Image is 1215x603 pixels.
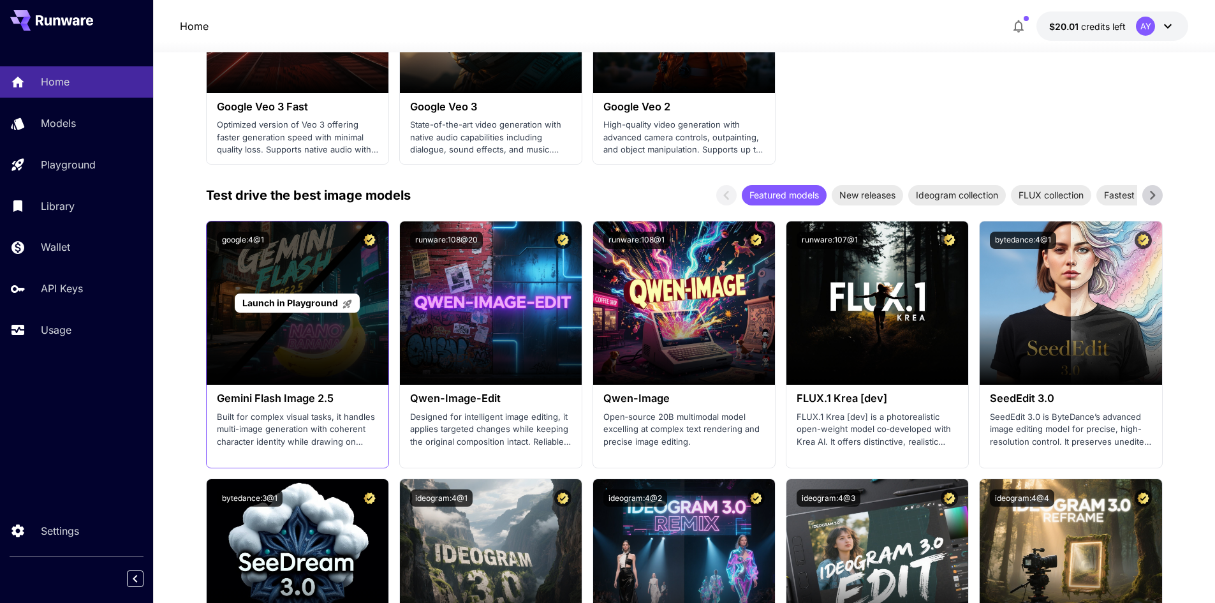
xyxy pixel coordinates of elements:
[180,19,209,34] nav: breadcrumb
[410,392,571,405] h3: Qwen-Image-Edit
[797,411,958,449] p: FLUX.1 Krea [dev] is a photorealistic open-weight model co‑developed with Krea AI. It offers dist...
[554,232,571,249] button: Certified Model – Vetted for best performance and includes a commercial license.
[980,221,1161,385] img: alt
[990,392,1151,405] h3: SeedEdit 3.0
[41,74,70,89] p: Home
[206,186,411,205] p: Test drive the best image models
[603,392,765,405] h3: Qwen-Image
[941,489,958,507] button: Certified Model – Vetted for best performance and includes a commercial license.
[127,570,144,587] button: Collapse sidebar
[217,411,378,449] p: Built for complex visual tasks, it handles multi-image generation with coherent character identit...
[1081,21,1126,32] span: credits left
[747,232,765,249] button: Certified Model – Vetted for best performance and includes a commercial license.
[41,322,71,338] p: Usage
[1011,185,1091,205] div: FLUX collection
[41,115,76,131] p: Models
[832,188,903,202] span: New releases
[41,157,96,172] p: Playground
[217,101,378,113] h3: Google Veo 3 Fast
[554,489,571,507] button: Certified Model – Vetted for best performance and includes a commercial license.
[593,221,775,385] img: alt
[941,232,958,249] button: Certified Model – Vetted for best performance and includes a commercial license.
[136,567,153,590] div: Collapse sidebar
[217,489,283,507] button: bytedance:3@1
[990,411,1151,449] p: SeedEdit 3.0 is ByteDance’s advanced image editing model for precise, high-resolution control. It...
[1135,232,1152,249] button: Certified Model – Vetted for best performance and includes a commercial license.
[742,185,827,205] div: Featured models
[990,489,1054,507] button: ideogram:4@4
[361,489,378,507] button: Certified Model – Vetted for best performance and includes a commercial license.
[41,281,83,296] p: API Keys
[410,411,571,449] p: Designed for intelligent image editing, it applies targeted changes while keeping the original co...
[990,232,1056,249] button: bytedance:4@1
[41,198,75,214] p: Library
[1049,20,1126,33] div: $20.01453
[832,185,903,205] div: New releases
[410,489,473,507] button: ideogram:4@1
[1096,185,1175,205] div: Fastest models
[603,232,670,249] button: runware:108@1
[400,221,582,385] img: alt
[217,392,378,405] h3: Gemini Flash Image 2.5
[908,185,1006,205] div: Ideogram collection
[742,188,827,202] span: Featured models
[410,232,483,249] button: runware:108@20
[747,489,765,507] button: Certified Model – Vetted for best performance and includes a commercial license.
[410,101,571,113] h3: Google Veo 3
[217,232,269,249] button: google:4@1
[1049,21,1081,32] span: $20.01
[1036,11,1188,41] button: $20.01453AY
[797,232,863,249] button: runware:107@1
[180,19,209,34] a: Home
[908,188,1006,202] span: Ideogram collection
[1135,489,1152,507] button: Certified Model – Vetted for best performance and includes a commercial license.
[797,392,958,405] h3: FLUX.1 Krea [dev]
[1011,188,1091,202] span: FLUX collection
[1136,17,1155,36] div: AY
[603,411,765,449] p: Open‑source 20B multimodal model excelling at complex text rendering and precise image editing.
[41,239,70,255] p: Wallet
[242,297,338,308] span: Launch in Playground
[1096,188,1175,202] span: Fastest models
[603,101,765,113] h3: Google Veo 2
[361,232,378,249] button: Certified Model – Vetted for best performance and includes a commercial license.
[786,221,968,385] img: alt
[235,294,359,313] a: Launch in Playground
[603,489,667,507] button: ideogram:4@2
[603,119,765,156] p: High-quality video generation with advanced camera controls, outpainting, and object manipulation...
[410,119,571,156] p: State-of-the-art video generation with native audio capabilities including dialogue, sound effect...
[797,489,860,507] button: ideogram:4@3
[217,119,378,156] p: Optimized version of Veo 3 offering faster generation speed with minimal quality loss. Supports n...
[41,523,79,539] p: Settings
